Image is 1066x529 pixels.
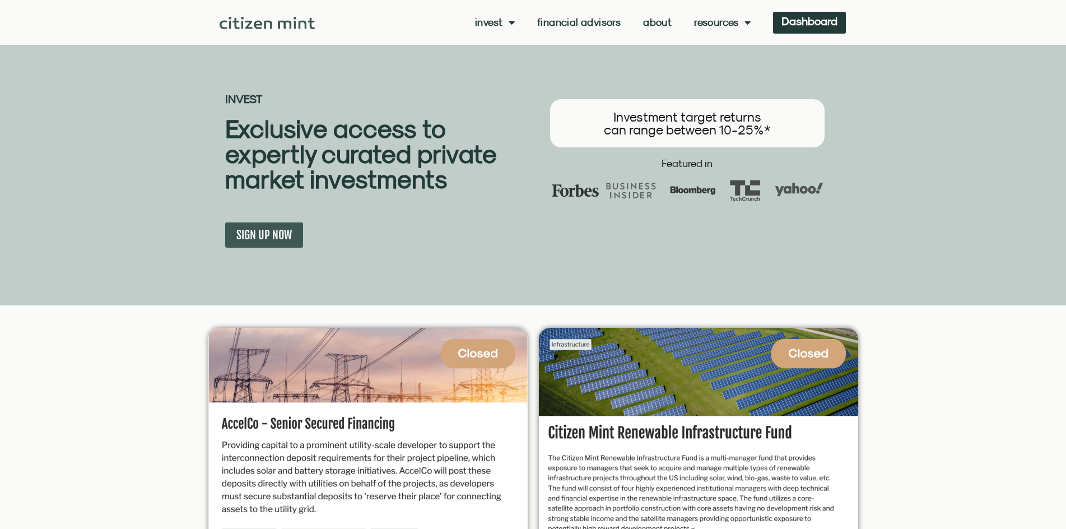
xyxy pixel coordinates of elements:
h2: Featured in [539,159,836,169]
h2: INVEST [225,94,533,105]
span: SIGN UP NOW [236,228,292,242]
a: About [643,17,672,28]
a: Resources [694,17,751,28]
a: Dashboard [773,12,846,34]
a: Financial Advisors [537,17,621,28]
b: Exclusive access to expertly curated private market investments [225,114,496,194]
h3: Investment target returns can range between 10-25%* [561,110,813,136]
a: SIGN UP NOW [225,222,303,248]
a: Invest [475,17,515,28]
img: Citizen Mint [220,17,315,29]
nav: Menu [475,17,751,28]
